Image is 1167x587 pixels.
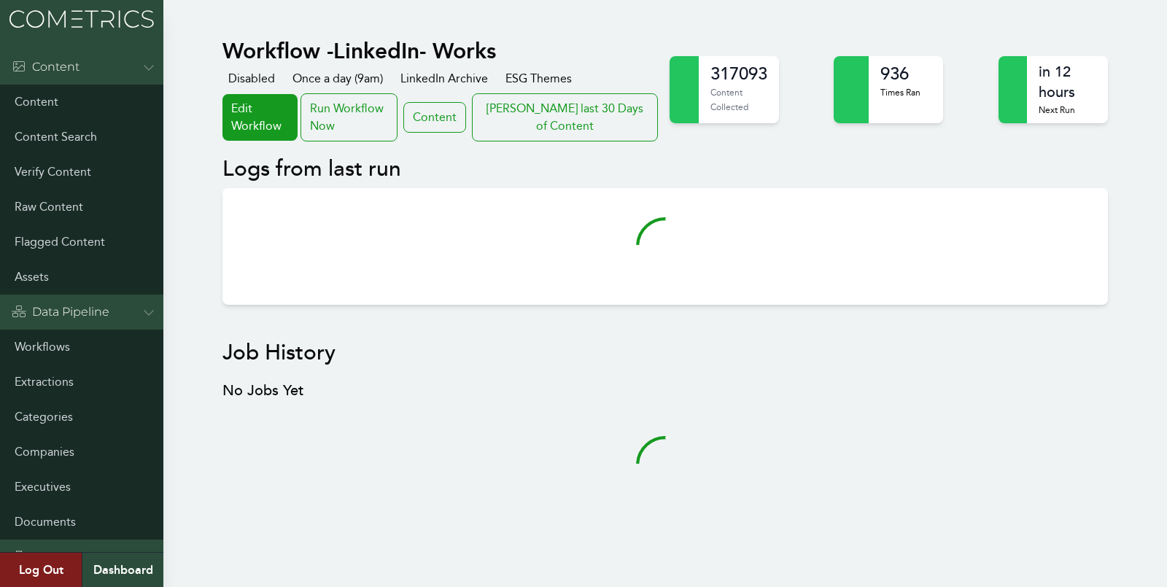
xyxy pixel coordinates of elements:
h2: in 12 hours [1039,62,1096,103]
a: Edit Workflow [222,94,297,141]
div: Admin [12,548,71,566]
div: Once a day (9am) [287,70,383,88]
p: Times Ran [880,85,920,100]
svg: audio-loading [636,217,694,276]
a: Dashboard [82,553,163,587]
div: Data Pipeline [12,303,109,321]
div: LinkedIn Archive [395,70,488,88]
h2: 936 [880,62,920,85]
div: ESG Themes [500,70,572,88]
div: Disabled [222,70,275,88]
div: Run Workflow Now [301,93,398,141]
svg: audio-loading [636,436,694,494]
h2: Job History [222,340,1107,366]
a: Content [403,102,466,133]
h2: 317093 [710,62,767,85]
button: [PERSON_NAME] last 30 Days of Content [472,93,658,141]
h1: Workflow - LinkedIn- Works [222,38,661,64]
p: Next Run [1039,103,1096,117]
h2: Logs from last run [222,156,1107,182]
h3: No Jobs Yet [222,381,1107,401]
p: Content Collected [710,85,767,114]
div: Content [12,58,80,76]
